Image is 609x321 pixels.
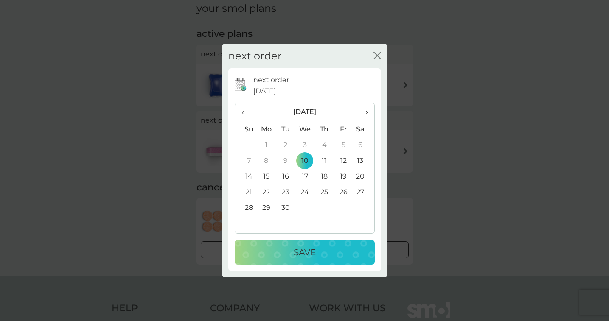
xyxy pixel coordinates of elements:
[314,153,334,168] td: 11
[276,121,295,137] th: Tu
[295,184,314,200] td: 24
[235,153,257,168] td: 7
[253,86,276,97] span: [DATE]
[257,121,276,137] th: Mo
[276,153,295,168] td: 9
[276,137,295,153] td: 2
[314,121,334,137] th: Th
[334,137,353,153] td: 5
[334,168,353,184] td: 19
[334,184,353,200] td: 26
[257,137,276,153] td: 1
[295,153,314,168] td: 10
[235,240,375,265] button: Save
[373,52,381,61] button: close
[235,200,257,215] td: 28
[334,121,353,137] th: Fr
[276,168,295,184] td: 16
[314,137,334,153] td: 4
[294,246,316,259] p: Save
[353,121,374,137] th: Sa
[257,168,276,184] td: 15
[334,153,353,168] td: 12
[257,184,276,200] td: 22
[353,168,374,184] td: 20
[235,168,257,184] td: 14
[257,200,276,215] td: 29
[235,184,257,200] td: 21
[353,137,374,153] td: 6
[359,103,368,121] span: ›
[314,184,334,200] td: 25
[241,103,250,121] span: ‹
[295,137,314,153] td: 3
[276,184,295,200] td: 23
[228,50,282,62] h2: next order
[253,75,289,86] p: next order
[235,121,257,137] th: Su
[276,200,295,215] td: 30
[257,103,353,121] th: [DATE]
[295,168,314,184] td: 17
[353,153,374,168] td: 13
[295,121,314,137] th: We
[257,153,276,168] td: 8
[353,184,374,200] td: 27
[314,168,334,184] td: 18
